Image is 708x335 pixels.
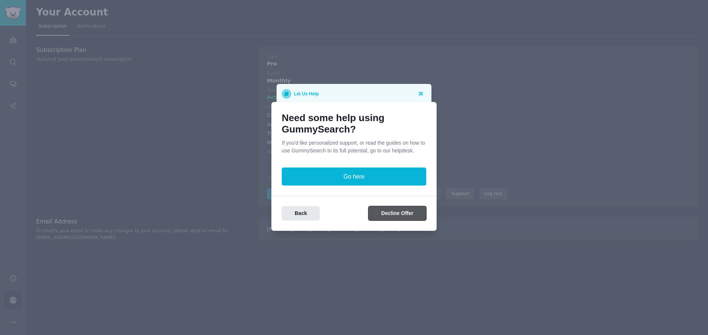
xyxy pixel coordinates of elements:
button: Decline Offer [368,206,426,221]
h1: Need some help using GummySearch? [282,112,426,135]
p: Let Us Help [294,89,319,99]
button: Back [282,206,320,221]
button: Go here [282,167,426,186]
p: If you'd like personalized support, or read the guides on how to use GummySearch to its full pote... [282,139,426,155]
